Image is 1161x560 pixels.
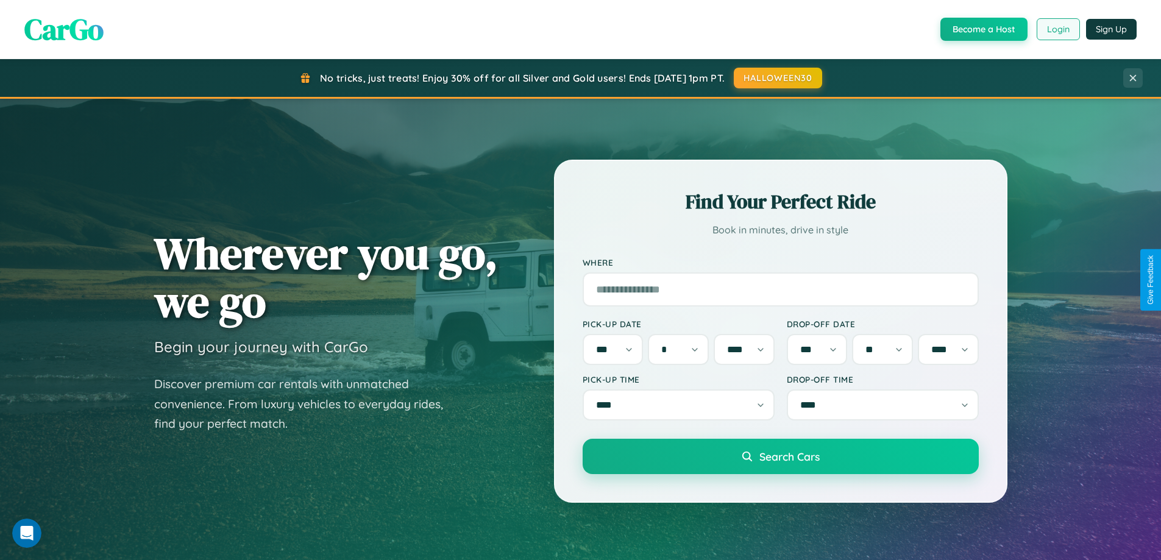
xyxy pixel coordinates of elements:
[787,319,979,329] label: Drop-off Date
[583,374,775,385] label: Pick-up Time
[734,68,822,88] button: HALLOWEEN30
[1146,255,1155,305] div: Give Feedback
[12,519,41,548] iframe: Intercom live chat
[583,221,979,239] p: Book in minutes, drive in style
[24,9,104,49] span: CarGo
[583,188,979,215] h2: Find Your Perfect Ride
[1086,19,1137,40] button: Sign Up
[583,319,775,329] label: Pick-up Date
[154,229,498,325] h1: Wherever you go, we go
[154,338,368,356] h3: Begin your journey with CarGo
[583,257,979,268] label: Where
[940,18,1028,41] button: Become a Host
[1037,18,1080,40] button: Login
[154,374,459,434] p: Discover premium car rentals with unmatched convenience. From luxury vehicles to everyday rides, ...
[320,72,725,84] span: No tricks, just treats! Enjoy 30% off for all Silver and Gold users! Ends [DATE] 1pm PT.
[759,450,820,463] span: Search Cars
[787,374,979,385] label: Drop-off Time
[583,439,979,474] button: Search Cars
